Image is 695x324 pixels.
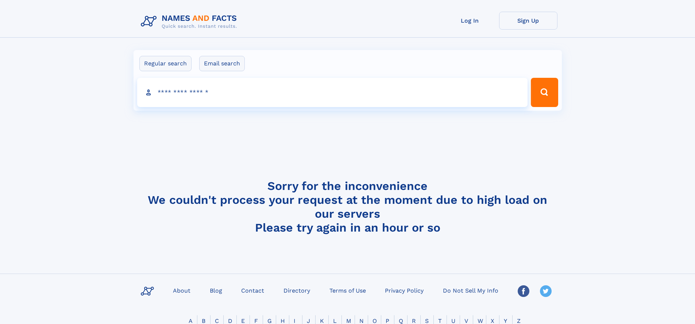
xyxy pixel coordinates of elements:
a: About [170,285,193,296]
a: Privacy Policy [382,285,426,296]
a: Blog [207,285,225,296]
img: Twitter [540,285,552,297]
label: Regular search [139,56,192,71]
a: Sign Up [499,12,557,30]
button: Search Button [531,78,558,107]
img: Logo Names and Facts [138,12,243,31]
a: Contact [238,285,267,296]
a: Do Not Sell My Info [440,285,501,296]
label: Email search [199,56,245,71]
input: search input [137,78,528,107]
h4: Sorry for the inconvenience We couldn't process your request at the moment due to high load on ou... [138,179,557,235]
a: Log In [441,12,499,30]
img: Facebook [518,285,529,297]
a: Terms of Use [327,285,369,296]
a: Directory [281,285,313,296]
